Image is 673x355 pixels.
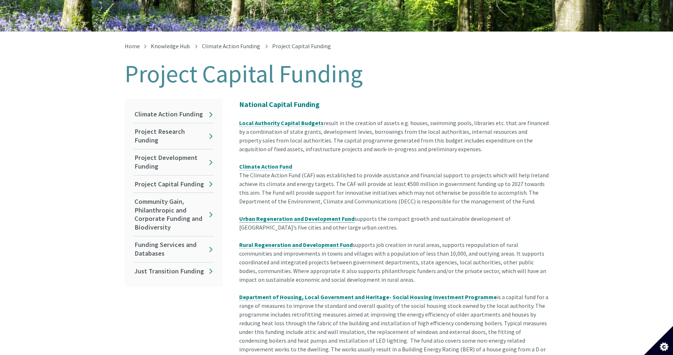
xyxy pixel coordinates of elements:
strong: Urban Regeneration and Development Fund [239,215,354,222]
a: Just Transition Funding [133,263,214,280]
a: Project Research Funding [133,123,214,149]
a: Climate Action Funding [133,106,214,123]
a: Urban Regeneration and Development Fund [239,215,354,223]
a: Project Capital Funding [133,176,214,193]
a: Project Development Funding [133,149,214,175]
a: Climate Action Fund [239,163,292,170]
strong: Rural Regeneration and Development Fund [239,241,353,248]
a: Climate Action Funding [202,42,260,50]
a: Home [125,42,140,50]
h1: Project Capital Funding [125,61,549,87]
a: Rural Regeneration and Development Fund [239,241,353,249]
span: Project Capital Funding [272,42,331,50]
button: Set cookie preferences [644,326,673,355]
a: Community Gain, Philanthropic and Corporate Funding and Biodiversity [133,193,214,236]
a: Local Authority Capital Budgets [239,119,324,127]
span: National Capital Funding [239,100,320,109]
a: Funding Services and Databases [133,236,214,262]
a: Knowledge Hub [151,42,190,50]
a: Department of Housing, Local Government and Heritage- Social Housing Investment Programme [239,293,497,301]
